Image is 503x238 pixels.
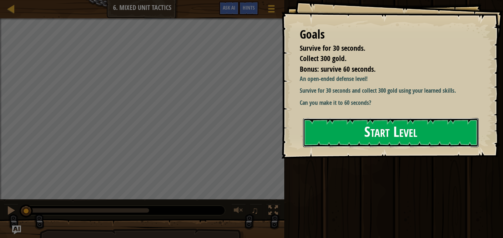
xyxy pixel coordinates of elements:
button: Ask AI [219,1,239,15]
div: Goals [300,26,477,43]
p: An open-ended defense level! [300,75,477,83]
li: Survive for 30 seconds. [291,43,475,54]
span: Ask AI [223,4,235,11]
span: Bonus: survive 60 seconds. [300,64,376,74]
button: Start Level [303,118,479,147]
button: Adjust volume [231,204,246,219]
span: Survive for 30 seconds. [300,43,365,53]
p: Can you make it to 60 seconds? [300,99,477,107]
p: Survive for 30 seconds and collect 300 gold using your learned skills. [300,86,477,95]
button: Show game menu [262,1,281,19]
li: Bonus: survive 60 seconds. [291,64,475,75]
span: Hints [243,4,255,11]
button: Ask AI [12,225,21,234]
li: Collect 300 gold. [291,53,475,64]
button: ♫ [250,204,262,219]
span: Collect 300 gold. [300,53,347,63]
button: Ctrl + P: Pause [4,204,18,219]
span: ♫ [251,205,258,216]
button: Toggle fullscreen [266,204,281,219]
